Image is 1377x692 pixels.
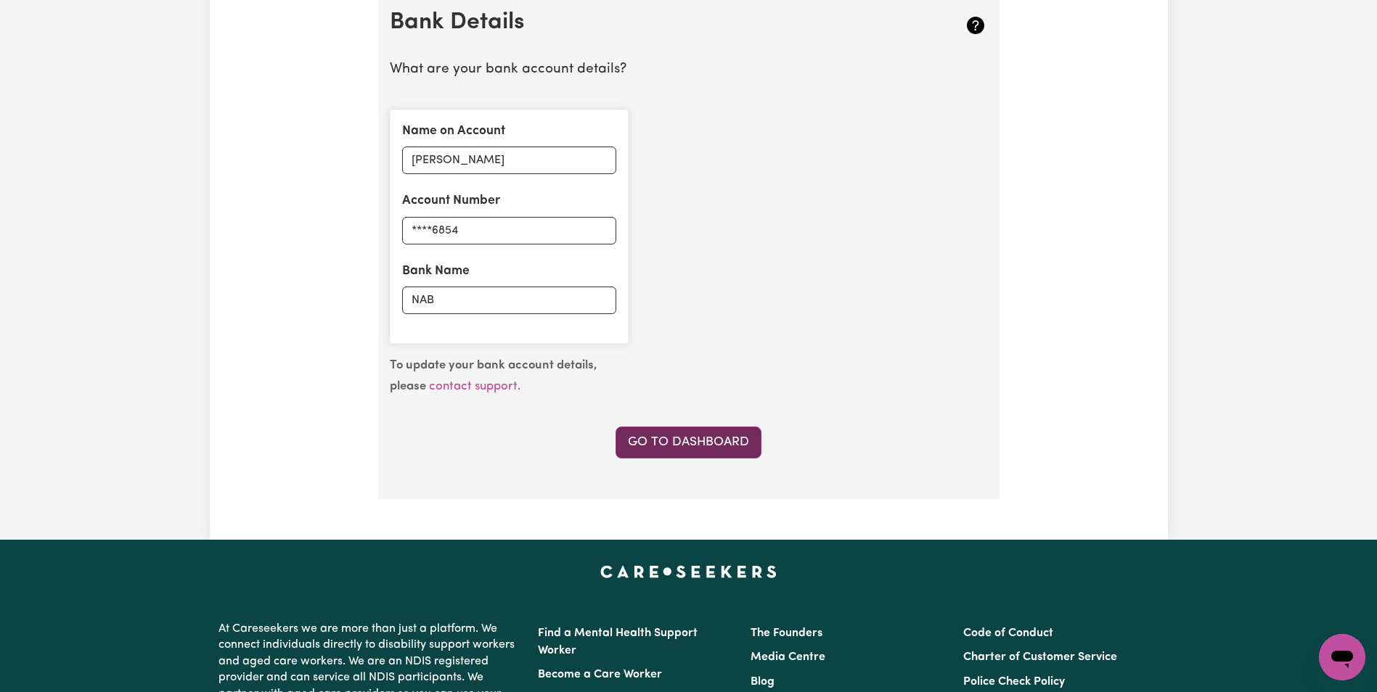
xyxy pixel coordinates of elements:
a: Code of Conduct [963,627,1053,639]
h2: Bank Details [390,9,888,36]
label: Bank Name [402,262,470,281]
label: Account Number [402,191,500,210]
a: Become a Care Worker [538,669,662,680]
p: What are your bank account details? [390,59,988,81]
a: Charter of Customer Service [963,651,1117,663]
input: e.g. 000123456 [402,217,616,244]
small: . [390,359,597,392]
a: Police Check Policy [963,676,1065,688]
a: Go to Dashboard [616,427,761,458]
a: The Founders [751,627,822,639]
a: Media Centre [751,651,825,663]
b: To update your bank account details, please [390,359,597,392]
label: Name on Account [402,122,505,141]
iframe: Button to launch messaging window [1319,634,1365,680]
a: Careseekers home page [600,566,777,577]
a: contact support [429,380,518,392]
a: Find a Mental Health Support Worker [538,627,698,656]
input: Holly Peers [402,147,616,174]
a: Blog [751,676,775,688]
